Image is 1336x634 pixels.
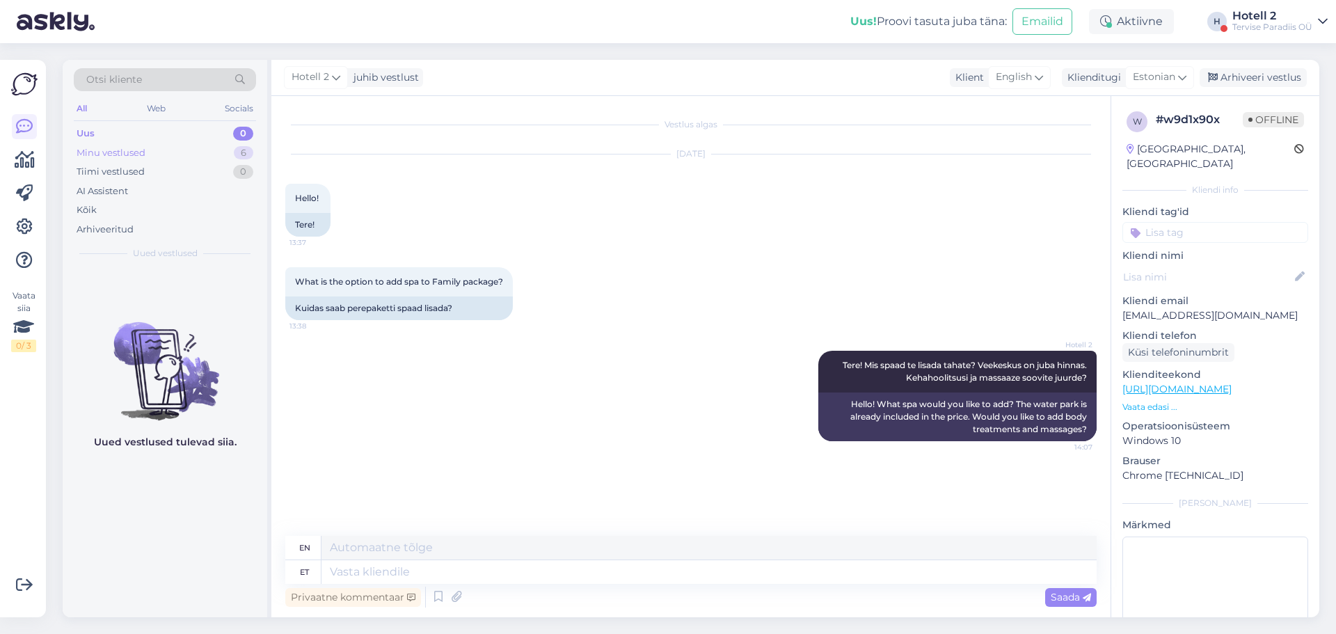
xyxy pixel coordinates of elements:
[1133,70,1175,85] span: Estonian
[1122,434,1308,448] p: Windows 10
[233,165,253,179] div: 0
[285,148,1097,160] div: [DATE]
[1040,340,1092,350] span: Hotell 2
[1156,111,1243,128] div: # w9d1x90x
[77,223,134,237] div: Arhiveeritud
[1122,222,1308,243] input: Lisa tag
[11,340,36,352] div: 0 / 3
[1122,205,1308,219] p: Kliendi tag'id
[222,100,256,118] div: Socials
[77,146,145,160] div: Minu vestlused
[1122,343,1234,362] div: Küsi telefoninumbrit
[1127,142,1294,171] div: [GEOGRAPHIC_DATA], [GEOGRAPHIC_DATA]
[950,70,984,85] div: Klient
[295,193,319,203] span: Hello!
[233,127,253,141] div: 0
[285,118,1097,131] div: Vestlus algas
[843,360,1089,383] span: Tere! Mis spaad te lisada tahate? Veekeskus on juba hinnas. Kehahoolitsusi ja massaaze soovite ju...
[144,100,168,118] div: Web
[133,247,198,260] span: Uued vestlused
[1232,22,1312,33] div: Tervise Paradiis OÜ
[1062,70,1121,85] div: Klienditugi
[11,290,36,352] div: Vaata siia
[1051,591,1091,603] span: Saada
[300,560,309,584] div: et
[1122,518,1308,532] p: Märkmed
[1122,184,1308,196] div: Kliendi info
[289,237,342,248] span: 13:37
[996,70,1032,85] span: English
[285,213,331,237] div: Tere!
[1122,497,1308,509] div: [PERSON_NAME]
[77,184,128,198] div: AI Assistent
[348,70,419,85] div: juhib vestlust
[1122,328,1308,343] p: Kliendi telefon
[86,72,142,87] span: Otsi kliente
[11,71,38,97] img: Askly Logo
[1012,8,1072,35] button: Emailid
[299,536,310,560] div: en
[292,70,329,85] span: Hotell 2
[1122,308,1308,323] p: [EMAIL_ADDRESS][DOMAIN_NAME]
[1232,10,1328,33] a: Hotell 2Tervise Paradiis OÜ
[1122,248,1308,263] p: Kliendi nimi
[1122,383,1232,395] a: [URL][DOMAIN_NAME]
[1200,68,1307,87] div: Arhiveeri vestlus
[1122,294,1308,308] p: Kliendi email
[77,203,97,217] div: Kõik
[1122,419,1308,434] p: Operatsioonisüsteem
[1123,269,1292,285] input: Lisa nimi
[77,127,95,141] div: Uus
[850,15,877,28] b: Uus!
[289,321,342,331] span: 13:38
[295,276,503,287] span: What is the option to add spa to Family package?
[77,165,145,179] div: Tiimi vestlused
[1232,10,1312,22] div: Hotell 2
[1133,116,1142,127] span: w
[1122,468,1308,483] p: Chrome [TECHNICAL_ID]
[1243,112,1304,127] span: Offline
[63,297,267,422] img: No chats
[850,13,1007,30] div: Proovi tasuta juba täna:
[285,296,513,320] div: Kuidas saab perepaketti spaad lisada?
[1207,12,1227,31] div: H
[94,435,237,450] p: Uued vestlused tulevad siia.
[285,588,421,607] div: Privaatne kommentaar
[234,146,253,160] div: 6
[74,100,90,118] div: All
[818,393,1097,441] div: Hello! What spa would you like to add? The water park is already included in the price. Would you...
[1122,454,1308,468] p: Brauser
[1122,401,1308,413] p: Vaata edasi ...
[1122,367,1308,382] p: Klienditeekond
[1089,9,1174,34] div: Aktiivne
[1040,442,1092,452] span: 14:07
